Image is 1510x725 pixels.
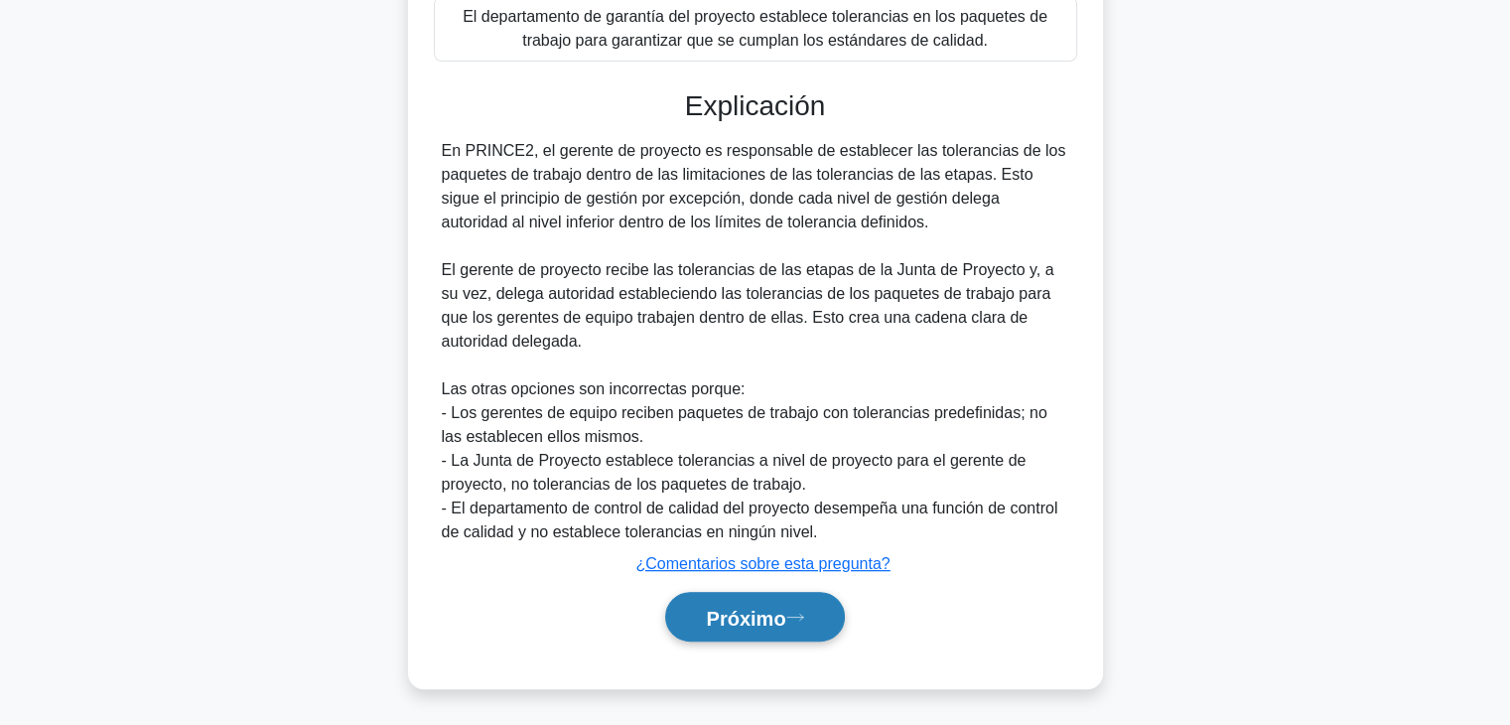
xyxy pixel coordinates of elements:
font: En PRINCE2, el gerente de proyecto es responsable de establecer las tolerancias de los paquetes d... [442,142,1066,230]
button: Próximo [665,592,844,643]
font: - El departamento de control de calidad del proyecto desempeña una función de control de calidad ... [442,500,1058,540]
font: Explicación [685,90,826,121]
font: Próximo [706,607,785,629]
font: El departamento de garantía del proyecto establece tolerancias en los paquetes de trabajo para ga... [463,8,1047,49]
font: El gerente de proyecto recibe las tolerancias de las etapas de la Junta de Proyecto y, a su vez, ... [442,261,1054,350]
font: - Los gerentes de equipo reciben paquetes de trabajo con tolerancias predefinidas; no las estable... [442,404,1047,445]
font: Las otras opciones son incorrectas porque: [442,380,746,397]
a: ¿Comentarios sobre esta pregunta? [635,555,890,572]
font: - La Junta de Proyecto establece tolerancias a nivel de proyecto para el gerente de proyecto, no ... [442,452,1027,493]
